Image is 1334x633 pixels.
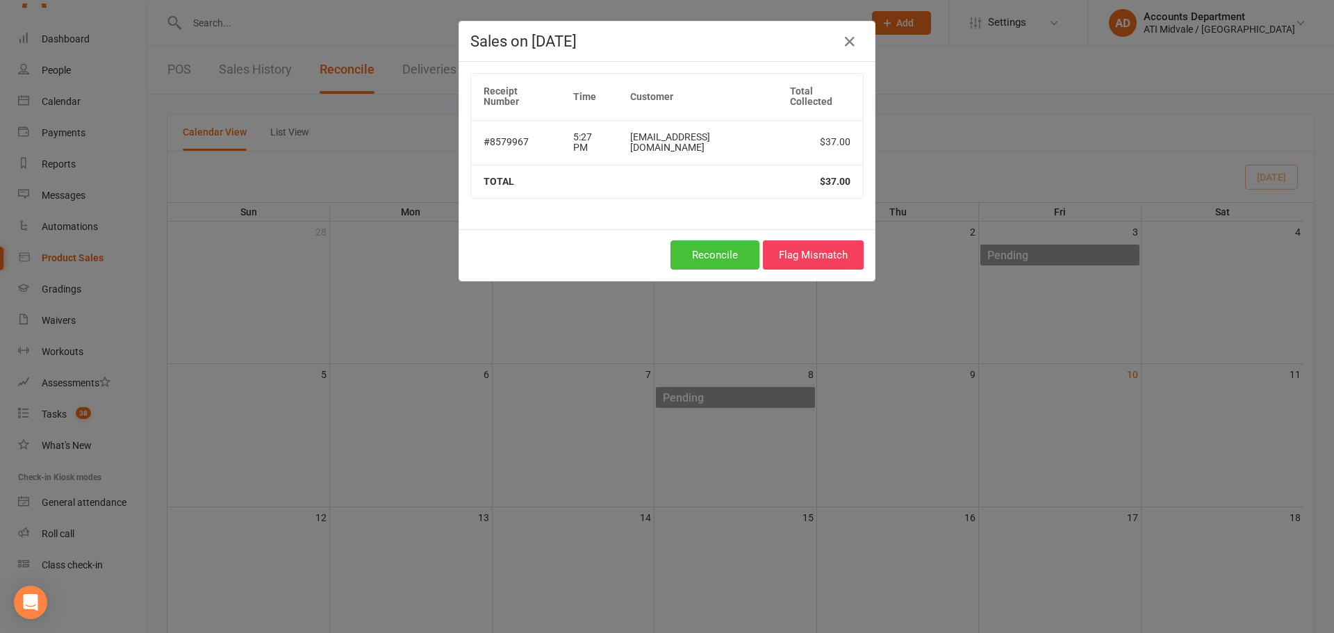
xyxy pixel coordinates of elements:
[561,74,618,120] th: Time
[470,33,864,50] h4: Sales on [DATE]
[561,120,618,165] td: 5:27 PM
[777,120,863,165] td: $37.00
[471,120,561,165] td: #8579967
[14,586,47,619] div: Open Intercom Messenger
[618,120,777,165] td: [EMAIL_ADDRESS][DOMAIN_NAME]
[839,31,861,53] button: Close
[763,240,864,270] button: Flag Mismatch
[670,240,759,270] button: Reconcile
[820,176,850,187] strong: $37.00
[471,74,561,120] th: Receipt Number
[618,74,777,120] th: Customer
[777,74,863,120] th: Total Collected
[484,176,514,187] strong: TOTAL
